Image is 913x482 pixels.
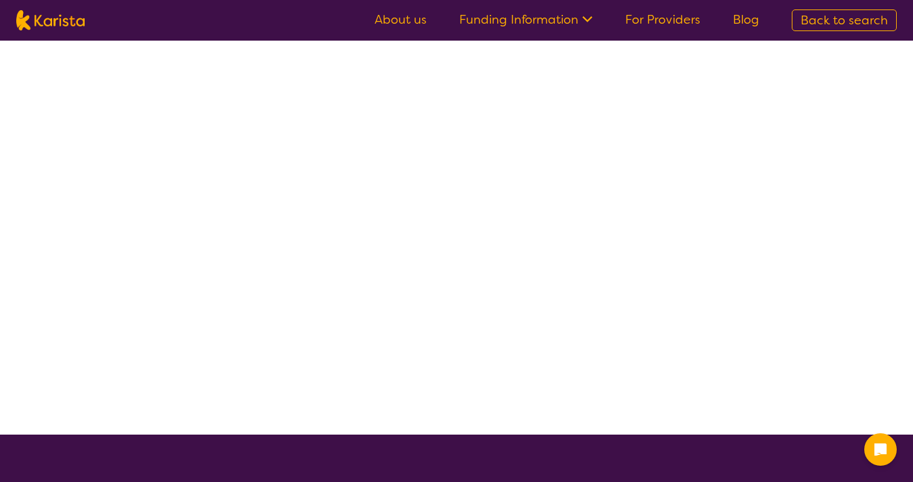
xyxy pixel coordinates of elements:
span: Back to search [801,12,888,28]
a: Back to search [792,9,897,31]
a: Funding Information [459,12,593,28]
a: Blog [733,12,759,28]
a: For Providers [625,12,700,28]
a: About us [375,12,427,28]
img: Karista logo [16,10,85,30]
